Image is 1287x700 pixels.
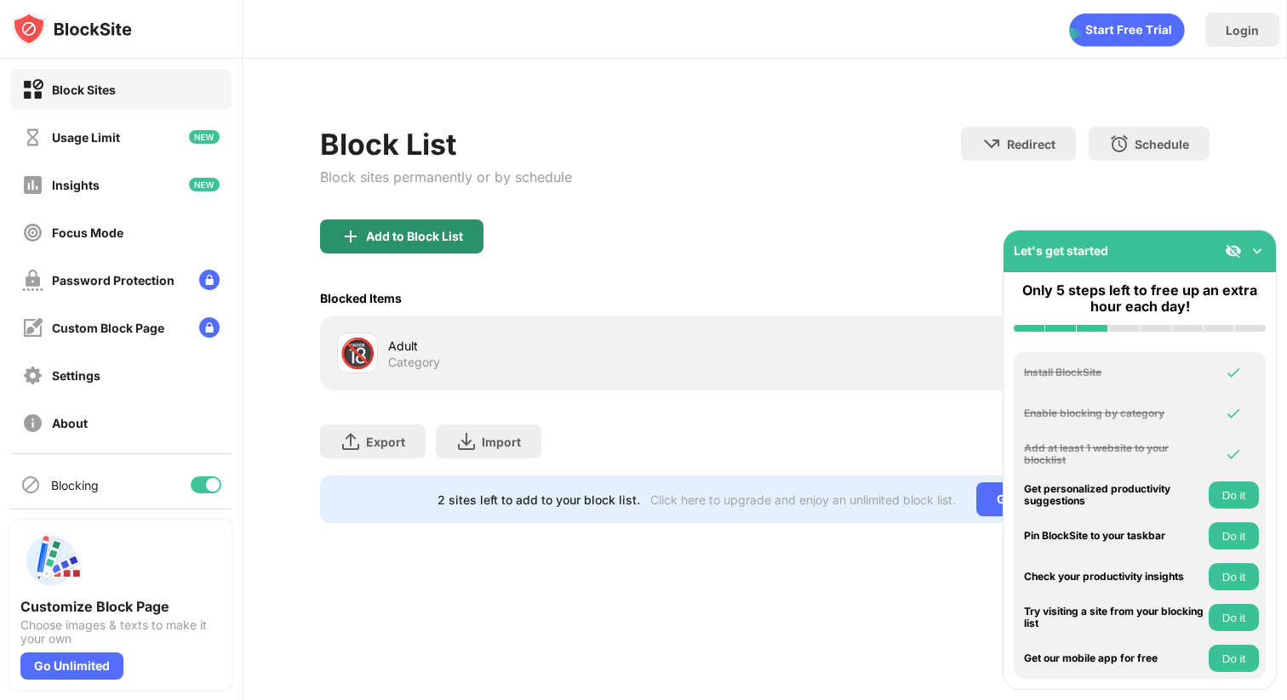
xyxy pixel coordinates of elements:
[1209,481,1259,509] button: Do it
[22,79,43,100] img: block-on.svg
[1024,530,1204,542] div: Pin BlockSite to your taskbar
[320,127,572,162] div: Block List
[1249,242,1266,259] img: omni-setup-toggle.svg
[1024,407,1204,419] div: Enable blocking by category
[388,355,440,370] div: Category
[976,482,1093,516] div: Go Unlimited
[1024,483,1204,508] div: Get personalized productivity suggestions
[52,273,174,287] div: Password Protection
[1209,522,1259,549] button: Do it
[1024,442,1204,467] div: Add at least 1 website to your blocklist
[20,652,123,680] div: Go Unlimited
[366,435,405,449] div: Export
[20,618,221,646] div: Choose images & texts to make it your own
[189,178,220,191] img: new-icon.svg
[438,492,640,507] div: 2 sites left to add to your block list.
[52,321,164,335] div: Custom Block Page
[22,413,43,434] img: about-off.svg
[1225,446,1242,463] img: omni-check.svg
[482,435,521,449] div: Import
[1024,367,1204,378] div: Install BlockSite
[1225,364,1242,381] img: omni-check.svg
[1209,645,1259,672] button: Do it
[22,222,43,243] img: focus-off.svg
[199,270,220,290] img: lock-menu.svg
[22,270,43,291] img: password-protection-off.svg
[12,12,132,46] img: logo-blocksite.svg
[1209,563,1259,590] button: Do it
[52,368,100,383] div: Settings
[20,598,221,615] div: Customize Block Page
[52,130,120,145] div: Usage Limit
[20,530,82,591] img: push-custom-page.svg
[52,416,88,430] div: About
[1225,242,1242,259] img: eye-not-visible.svg
[340,336,375,371] div: 🔞
[1135,137,1189,151] div: Schedule
[1024,606,1204,630] div: Try visiting a site from your blocking list
[22,174,43,196] img: insights-off.svg
[20,475,41,495] img: blocking-icon.svg
[51,478,99,492] div: Blocking
[650,492,956,507] div: Click here to upgrade and enjoy an unlimited block list.
[52,83,116,97] div: Block Sites
[1069,13,1185,47] div: animation
[1014,243,1108,258] div: Let's get started
[1225,405,1242,422] img: omni-check.svg
[320,291,402,305] div: Blocked Items
[22,317,43,339] img: customize-block-page-off.svg
[1226,23,1259,37] div: Login
[1209,604,1259,631] button: Do it
[388,337,765,355] div: Adult
[1014,282,1266,315] div: Only 5 steps left to free up an extra hour each day!
[52,225,123,240] div: Focus Mode
[52,178,100,192] div: Insights
[1024,571,1204,583] div: Check your productivity insights
[320,168,572,185] div: Block sites permanently or by schedule
[199,317,220,338] img: lock-menu.svg
[1007,137,1055,151] div: Redirect
[366,230,463,243] div: Add to Block List
[22,127,43,148] img: time-usage-off.svg
[22,365,43,386] img: settings-off.svg
[1024,652,1204,664] div: Get our mobile app for free
[189,130,220,144] img: new-icon.svg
